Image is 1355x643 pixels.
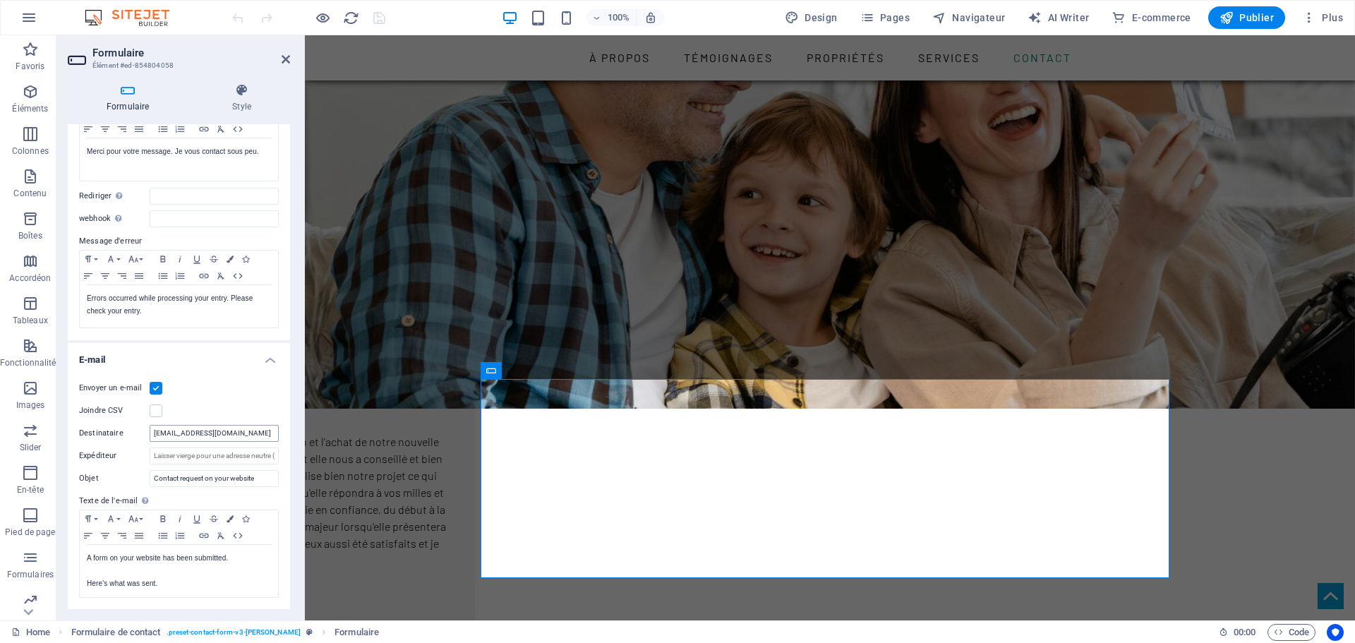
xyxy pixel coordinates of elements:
button: Paragraph Format [80,251,102,268]
h6: 100% [608,9,630,26]
button: Design [779,6,843,29]
button: Align Justify [131,121,147,138]
button: Ordered List [171,121,188,138]
button: Unordered List [155,121,171,138]
button: Icons [238,251,253,268]
button: Strikethrough [205,510,222,527]
button: Font Size [125,510,147,527]
button: Insert Link [195,121,212,138]
span: . preset-contact-form-v3-[PERSON_NAME] [167,624,301,641]
p: Tableaux [13,315,48,326]
label: Envoyer un e-mail [79,380,150,397]
h4: Formulaire [68,83,193,113]
label: Destinataire [79,425,150,442]
button: Insert Link [195,527,212,544]
button: 100% [586,9,637,26]
button: HTML [229,268,246,284]
span: : [1243,627,1246,637]
img: Editor Logo [81,9,187,26]
button: Align Center [97,121,114,138]
button: Align Right [114,527,131,544]
button: Italic (Ctrl+I) [171,510,188,527]
button: Usercentrics [1327,624,1344,641]
span: Navigateur [932,11,1005,25]
button: Align Left [80,121,97,138]
span: Pages [860,11,910,25]
button: Bold (Ctrl+B) [155,510,171,527]
a: Cliquez pour annuler la sélection. Double-cliquez pour ouvrir Pages. [11,624,50,641]
p: Merci pour votre message. Je vous contact sous peu. [87,145,271,158]
button: Font Family [102,251,125,268]
p: Errors occurred while processing your entry. Please check your entry. [87,292,271,318]
p: Colonnes [12,145,49,157]
label: Joindre CSV [79,402,150,419]
button: Unordered List [155,268,171,284]
span: 00 00 [1234,624,1255,641]
p: Favoris [16,61,44,72]
input: Laisser vierge pour une adresse neutre (noreply@sitehub.io) [150,447,279,464]
button: Publier [1208,6,1285,29]
input: Laisser vierge pour l'adresse du client... [150,425,279,442]
button: Icons [238,510,253,527]
button: HTML [229,121,246,138]
h4: Style [193,83,290,113]
button: Font Size [125,251,147,268]
button: AI Writer [1022,6,1095,29]
span: E-commerce [1112,11,1191,25]
h3: Élément #ed-854804058 [92,59,262,72]
nav: breadcrumb [71,624,380,641]
button: Pages [855,6,915,29]
button: Font Family [102,510,125,527]
button: Italic (Ctrl+I) [171,251,188,268]
label: Message d'erreur [79,233,279,250]
button: Cliquez ici pour quitter le mode Aperçu et poursuivre l'édition. [314,9,331,26]
p: Slider [20,442,42,453]
span: Cliquez pour sélectionner. Double-cliquez pour modifier. [335,624,379,641]
button: Underline (Ctrl+U) [188,510,205,527]
span: AI Writer [1028,11,1089,25]
button: Unordered List [155,527,171,544]
i: Cet élément est une présélection personnalisable. [306,628,313,636]
span: Publier [1219,11,1274,25]
button: Align Right [114,121,131,138]
button: Paragraph Format [80,510,102,527]
span: Design [785,11,838,25]
button: HTML [229,527,246,544]
button: Colors [222,251,238,268]
p: A form on your website has been submitted. [87,552,271,565]
button: E-commerce [1106,6,1196,29]
label: Objet [79,470,150,487]
button: Navigateur [927,6,1011,29]
button: Colors [222,510,238,527]
h2: Formulaire [92,47,290,59]
p: Formulaires [7,569,54,580]
div: Design (Ctrl+Alt+Y) [779,6,843,29]
span: Formulaire de contact [71,624,161,641]
button: Align Justify [131,268,147,284]
span: Code [1274,624,1309,641]
button: Strikethrough [205,251,222,268]
p: Pied de page [5,527,55,538]
button: Underline (Ctrl+U) [188,251,205,268]
i: Lors du redimensionnement, ajuster automatiquement le niveau de zoom en fonction de l'appareil sé... [644,11,657,24]
label: webhook [79,210,150,227]
button: Align Right [114,268,131,284]
label: Texte de l'e-mail [79,493,279,510]
i: Actualiser la page [343,10,359,26]
button: reload [342,9,359,26]
p: Here's what was sent. [87,577,271,590]
p: Accordéon [9,272,51,284]
button: Ordered List [171,527,188,544]
button: Clear Formatting [212,268,229,284]
button: Code [1267,624,1315,641]
button: Plus [1296,6,1349,29]
p: Contenu [13,188,47,199]
span: Plus [1302,11,1343,25]
p: En-tête [17,484,44,495]
h6: Durée de la session [1219,624,1256,641]
button: Clear Formatting [212,121,229,138]
h4: E-mail [68,343,290,368]
button: Insert Link [195,268,212,284]
p: Éléments [12,103,48,114]
button: Align Left [80,527,97,544]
